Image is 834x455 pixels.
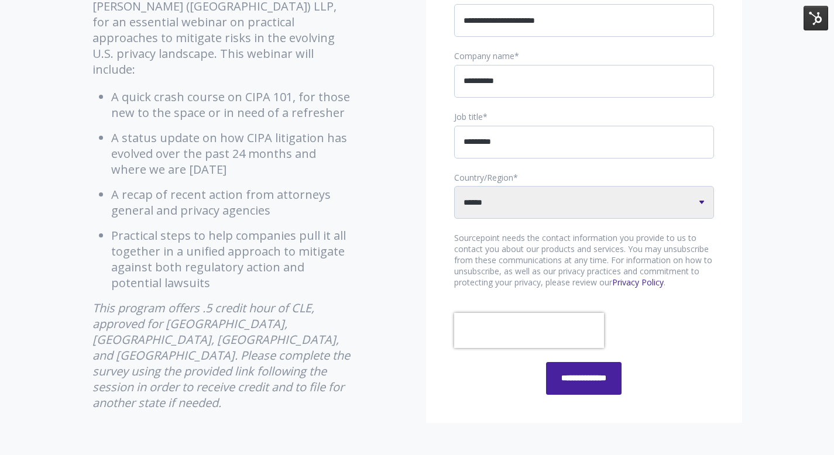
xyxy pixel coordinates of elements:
[92,300,350,411] em: This program offers .5 credit hour of CLE, approved for [GEOGRAPHIC_DATA], [GEOGRAPHIC_DATA], [GE...
[454,233,714,288] p: Sourcepoint needs the contact information you provide to us to contact you about our products and...
[454,50,514,61] span: Company name
[111,187,353,218] li: A recap of recent action from attorneys general and privacy agencies
[612,277,664,288] a: Privacy Policy
[454,313,604,348] iframe: reCAPTCHA
[111,227,353,291] li: Practical steps to help companies pull it all together in a unified approach to mitigate against ...
[454,111,483,122] span: Job title
[454,172,513,183] span: Country/Region
[804,6,828,30] img: HubSpot Tools Menu Toggle
[111,130,353,177] li: A status update on how CIPA litigation has evolved over the past 24 months and where we are [DATE]
[111,89,353,120] li: A quick crash course on CIPA 101, for those new to the space or in need of a refresher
